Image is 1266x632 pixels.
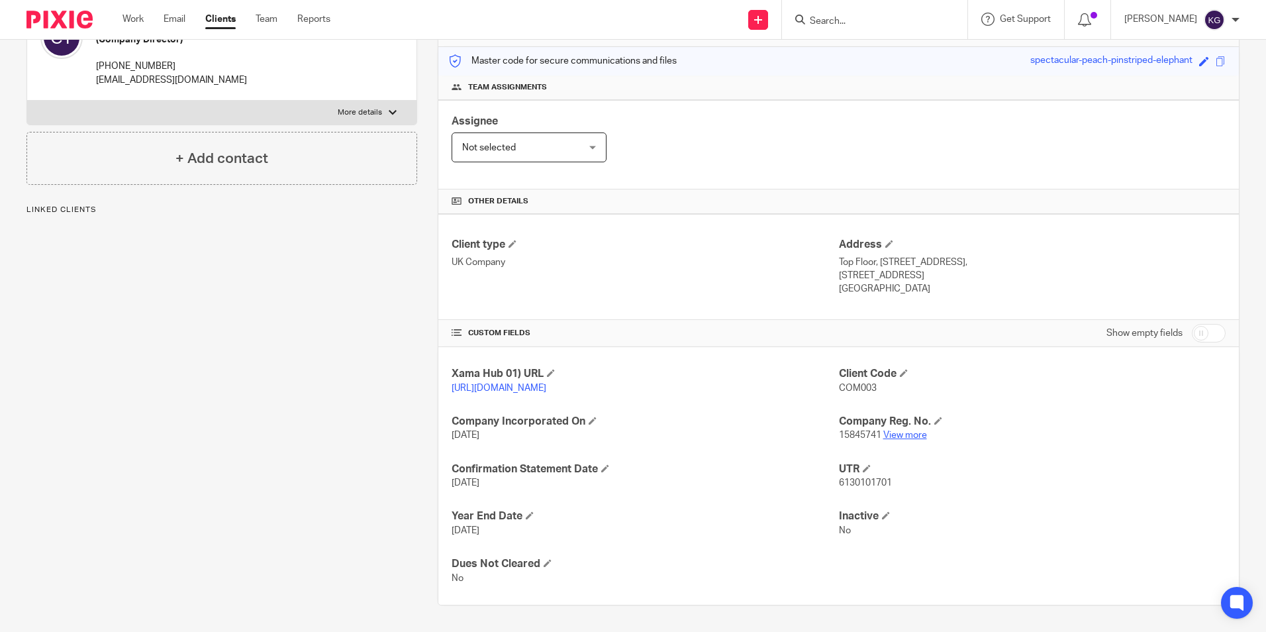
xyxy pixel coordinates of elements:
[164,13,185,26] a: Email
[122,13,144,26] a: Work
[338,107,382,118] p: More details
[1106,327,1183,340] label: Show empty fields
[808,16,928,28] input: Search
[96,60,247,73] p: [PHONE_NUMBER]
[452,557,838,571] h4: Dues Not Cleared
[839,415,1226,429] h4: Company Reg. No.
[839,526,851,535] span: No
[452,478,479,488] span: [DATE]
[205,13,236,26] a: Clients
[452,509,838,523] h4: Year End Date
[1030,54,1193,69] div: spectacular-peach-pinstriped-elephant
[96,74,247,87] p: [EMAIL_ADDRESS][DOMAIN_NAME]
[452,256,838,269] p: UK Company
[452,367,838,381] h4: Xama Hub 01) URL
[452,574,463,583] span: No
[175,148,268,169] h4: + Add contact
[1204,9,1225,30] img: svg%3E
[26,205,417,215] p: Linked clients
[452,116,498,127] span: Assignee
[839,384,877,393] span: COM003
[1000,15,1051,24] span: Get Support
[1124,13,1197,26] p: [PERSON_NAME]
[462,143,516,152] span: Not selected
[839,431,881,440] span: 15845741
[297,13,330,26] a: Reports
[883,431,927,440] a: View more
[256,13,277,26] a: Team
[468,82,547,93] span: Team assignments
[468,196,528,207] span: Other details
[452,526,479,535] span: [DATE]
[839,238,1226,252] h4: Address
[452,238,838,252] h4: Client type
[448,54,677,68] p: Master code for secure communications and files
[839,269,1226,282] p: [STREET_ADDRESS]
[839,367,1226,381] h4: Client Code
[452,415,838,429] h4: Company Incorporated On
[839,462,1226,476] h4: UTR
[452,328,838,339] h4: CUSTOM FIELDS
[839,509,1226,523] h4: Inactive
[452,462,838,476] h4: Confirmation Statement Date
[26,11,93,28] img: Pixie
[452,384,546,393] a: [URL][DOMAIN_NAME]
[839,282,1226,295] p: [GEOGRAPHIC_DATA]
[839,478,892,488] span: 6130101701
[452,431,479,440] span: [DATE]
[96,33,247,46] h5: (Company Director)
[839,256,1226,269] p: Top Floor, [STREET_ADDRESS],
